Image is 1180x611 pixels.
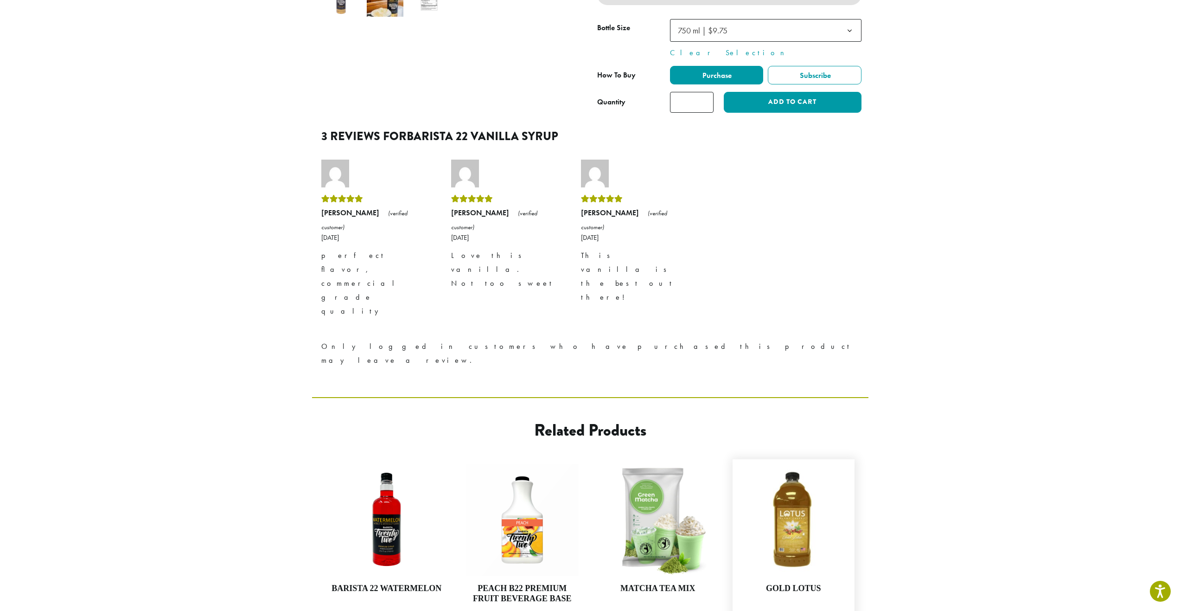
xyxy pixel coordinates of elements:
strong: [PERSON_NAME] [321,208,379,218]
label: Bottle Size [597,21,670,35]
button: Add to cart [724,92,861,113]
p: Only logged in customers who have purchased this product may leave a review. [321,340,859,367]
em: (verified customer) [451,209,537,231]
a: Gold Lotus [737,464,850,610]
h2: Related products [387,420,794,440]
div: Quantity [597,96,625,108]
h4: Gold Lotus [737,584,850,594]
span: Purchase [701,71,732,80]
em: (verified customer) [581,209,667,231]
time: [DATE] [451,234,558,241]
span: 750 ml | $9.75 [670,19,861,42]
h4: Barista 22 Watermelon [331,584,443,594]
span: 750 ml | $9.75 [678,25,727,36]
time: [DATE] [321,234,428,241]
p: perfect flavor, commercial grade quality [321,249,428,318]
p: This vanilla is the best out there! [581,249,688,304]
img: Gold-Lotus--300x300.jpg [737,464,850,577]
div: Rated 5 out of 5 [321,192,428,206]
h2: 3 reviews for [321,129,859,143]
span: 750 ml | $9.75 [674,21,737,39]
img: Peach-Stock-e1680894703696.png [466,464,579,577]
img: Cool-Capp-Matcha-Tea-Mix-DP3525.png [602,464,714,577]
strong: [PERSON_NAME] [581,208,639,218]
strong: [PERSON_NAME] [451,208,509,218]
span: Barista 22 Vanilla Syrup [407,128,558,145]
em: (verified customer) [321,209,408,231]
span: How To Buy [597,70,636,80]
a: Barista 22 Watermelon [331,464,443,610]
a: Clear Selection [670,47,861,58]
img: WATERMELON-e1709239271656.png [331,464,443,577]
div: Rated 5 out of 5 [451,192,558,206]
time: [DATE] [581,234,688,241]
input: Product quantity [670,92,714,113]
div: Rated 5 out of 5 [581,192,688,206]
p: Love this vanilla. Not too sweet [451,249,558,290]
h4: Peach B22 Premium Fruit Beverage Base [466,584,579,604]
h4: Matcha Tea Mix [602,584,714,594]
span: Subscribe [798,71,831,80]
a: Matcha Tea Mix [602,464,714,610]
a: Peach B22 Premium Fruit Beverage Base [466,464,579,610]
